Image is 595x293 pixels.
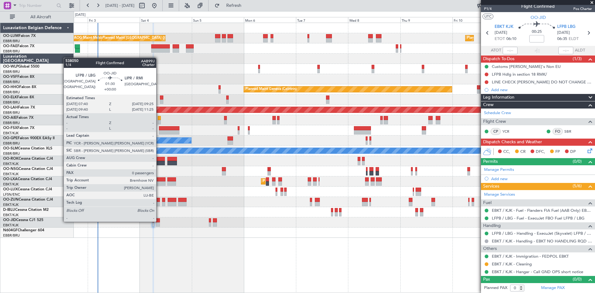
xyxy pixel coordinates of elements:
[3,44,34,48] a: OO-FAEFalcon 7X
[16,15,65,19] span: All Aircraft
[3,172,19,176] a: EBKT/KJK
[483,139,542,146] span: Dispatch Checks and Weather
[484,192,515,198] a: Manage Services
[495,30,507,36] span: [DATE]
[244,17,296,23] div: Mon 6
[3,126,17,130] span: OO-FSX
[192,17,244,23] div: Sun 5
[495,24,513,30] span: EBKT KJK
[483,55,514,63] span: Dispatch To-Dos
[3,188,52,191] a: OO-LUXCessna Citation CJ4
[573,6,592,11] span: Pos Charter
[245,85,297,94] div: Planned Maint Geneva (Cointrin)
[3,136,18,140] span: OO-GPE
[557,36,567,42] span: 06:35
[3,34,36,38] a: OO-LUMFalcon 7X
[573,55,582,62] span: (1/3)
[521,3,555,10] div: Flight Confirmed
[3,80,20,84] a: EBBR/BRU
[3,136,55,140] a: OO-GPEFalcon 900EX EASy II
[575,47,585,54] span: ALDT
[3,229,18,232] span: N604GF
[348,17,400,23] div: Wed 8
[3,69,20,74] a: EBBR/BRU
[3,131,19,135] a: EBKT/KJK
[491,128,501,135] div: CP
[570,149,576,155] span: DP
[400,17,452,23] div: Thu 9
[263,177,335,186] div: Planned Maint Kortrijk-[GEOGRAPHIC_DATA]
[3,182,19,187] a: EBKT/KJK
[3,167,53,171] a: OO-NSGCessna Citation CJ4
[3,85,19,89] span: OO-HHO
[3,177,18,181] span: OO-LXA
[74,33,124,43] div: AOG Maint Melsbroek Air Base
[296,17,348,23] div: Tue 7
[492,231,592,236] a: LFPB / LBG - Handling - ExecuJet (Skyvalet) LFPB / LBG
[569,36,579,42] span: ELDT
[3,202,19,207] a: EBKT/KJK
[503,149,510,155] span: CC,
[492,261,532,267] a: EBKT / KJK - Cleaning
[452,17,505,23] div: Fri 10
[221,3,247,8] span: Refresh
[3,188,18,191] span: OO-LUX
[3,75,34,79] a: OO-VSFFalcon 8X
[3,218,16,222] span: OO-JID
[531,14,546,21] span: OO-JID
[3,121,20,125] a: EBBR/BRU
[495,36,505,42] span: ETOT
[483,158,498,165] span: Permits
[3,100,20,105] a: EBBR/BRU
[3,157,19,161] span: OO-ROK
[3,49,20,54] a: EBBR/BRU
[536,149,545,155] span: DFC,
[3,106,18,109] span: OO-LAH
[3,198,19,202] span: OO-ZUN
[3,65,39,69] a: OO-WLPGlobal 5500
[483,199,491,206] span: Fuel
[3,229,44,232] a: N604GFChallenger 604
[573,276,582,282] span: (0/0)
[19,1,55,10] input: Trip Number
[75,12,86,18] div: [DATE]
[3,151,20,156] a: EBBR/BRU
[3,75,17,79] span: OO-VSF
[3,208,15,212] span: D-IBLU
[3,157,53,161] a: OO-ROKCessna Citation CJ4
[3,147,52,150] a: OO-SLMCessna Citation XLS
[3,213,19,217] a: EBKT/KJK
[492,72,547,77] div: LFPB Hdlg in section 18 RMK/
[483,101,494,109] span: Crew
[3,106,35,109] a: OO-LAHFalcon 7X
[483,222,501,229] span: Handling
[484,6,499,11] span: P1/4
[491,87,592,92] div: Add new
[3,65,18,69] span: OO-WLP
[484,167,514,173] a: Manage Permits
[492,208,592,213] a: EBKT / KJK - Fuel - Flanders FIA Fuel (AAB Only) EBKT / KJK
[483,118,506,125] span: Flight Crew
[491,176,592,181] div: Add new
[3,141,20,146] a: EBBR/BRU
[3,233,20,238] a: EBBR/BRU
[492,254,569,259] a: EBKT / KJK - Immigration - FEDPOL EBKT
[3,34,19,38] span: OO-LUM
[3,85,36,89] a: OO-HHOFalcon 8X
[491,47,501,54] span: ATOT
[492,269,583,274] a: EBKT / KJK - Hangar - Call GND OPS short notice
[3,223,19,228] a: EBKT/KJK
[503,47,518,54] input: --:--
[564,129,578,134] a: SBR
[573,158,582,165] span: (0/0)
[3,218,43,222] a: OO-JIDCessna CJ1 525
[7,12,67,22] button: All Aircraft
[3,147,18,150] span: OO-SLM
[557,24,575,30] span: LFPB LBG
[483,94,514,101] span: Leg Information
[3,116,16,120] span: OO-AIE
[212,1,249,11] button: Refresh
[467,33,579,43] div: Planned Maint [GEOGRAPHIC_DATA] ([GEOGRAPHIC_DATA] National)
[484,285,507,291] label: Planned PAX
[502,129,516,134] a: YCR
